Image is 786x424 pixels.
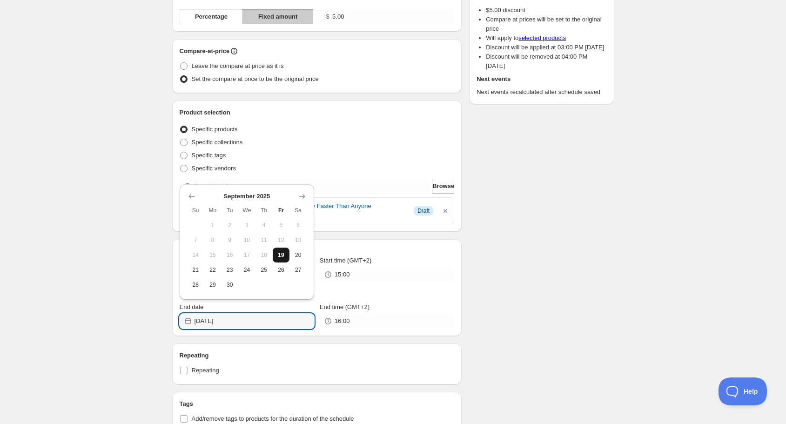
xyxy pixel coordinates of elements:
span: 24 [242,266,252,274]
button: Wednesday September 24 2025 [238,262,255,277]
span: 17 [242,251,252,259]
span: 4 [259,222,269,229]
th: Saturday [289,203,307,218]
h2: Next events [477,74,606,84]
th: Monday [204,203,222,218]
button: Today Friday September 19 2025 [273,248,290,262]
button: Sunday September 21 2025 [187,262,204,277]
button: Tuesday September 9 2025 [221,233,238,248]
span: 6 [293,222,303,229]
button: Show previous month, August 2025 [185,190,198,203]
span: 10 [242,236,252,244]
h2: Product selection [180,108,455,117]
button: Friday September 12 2025 [273,233,290,248]
button: Saturday September 20 2025 [289,248,307,262]
button: Friday September 5 2025 [273,218,290,233]
button: Sunday September 7 2025 [187,233,204,248]
h2: Repeating [180,351,455,360]
button: Percentage [180,9,243,24]
h2: Compare-at-price [180,47,230,56]
span: Leave the compare at price as it is [192,62,284,69]
span: 8 [208,236,218,244]
span: Su [191,207,201,214]
input: Search products [195,179,431,194]
li: $ 5.00 discount [486,6,606,15]
span: Specific products [192,126,238,133]
span: Fr [276,207,286,214]
button: Tuesday September 30 2025 [221,277,238,292]
h2: Tags [180,399,455,409]
span: Mo [208,207,218,214]
button: Tuesday September 2 2025 [221,218,238,233]
button: Wednesday September 10 2025 [238,233,255,248]
span: 27 [293,266,303,274]
span: 20 [293,251,303,259]
span: 3 [242,222,252,229]
th: Friday [273,203,290,218]
span: 1 [208,222,218,229]
span: 28 [191,281,201,289]
button: Wednesday September 17 2025 [238,248,255,262]
span: We [242,207,252,214]
span: 30 [225,281,235,289]
button: Thursday September 11 2025 [255,233,273,248]
button: Saturday September 13 2025 [289,233,307,248]
span: Start time (GMT+2) [320,257,372,264]
button: Thursday September 18 2025 [255,248,273,262]
span: 11 [259,236,269,244]
button: Tuesday September 16 2025 [221,248,238,262]
span: End date [180,303,204,310]
span: Set the compare at price to be the original price [192,75,319,82]
span: 14 [191,251,201,259]
span: 19 [276,251,286,259]
span: 18 [259,251,269,259]
span: 22 [208,266,218,274]
button: Monday September 8 2025 [204,233,222,248]
span: 13 [293,236,303,244]
span: 5 [276,222,286,229]
span: Browse [432,182,454,191]
button: Saturday September 27 2025 [289,262,307,277]
span: 23 [225,266,235,274]
span: $ [326,13,329,20]
button: Tuesday September 23 2025 [221,262,238,277]
h2: Active dates [180,247,455,256]
button: Saturday September 6 2025 [289,218,307,233]
span: 29 [208,281,218,289]
li: Discount will be applied at 03:00 PM [DATE] [486,43,606,52]
button: Sunday September 28 2025 [187,277,204,292]
button: Sunday September 14 2025 [187,248,204,262]
span: Th [259,207,269,214]
span: Repeating [192,367,219,374]
span: 25 [259,266,269,274]
th: Wednesday [238,203,255,218]
button: Monday September 1 2025 [204,218,222,233]
p: Next events recalculated after schedule saved [477,87,606,97]
button: Wednesday September 3 2025 [238,218,255,233]
span: 16 [225,251,235,259]
span: Specific tags [192,152,226,159]
span: 2 [225,222,235,229]
span: Specific collections [192,139,243,146]
span: Tu [225,207,235,214]
span: Specific vendors [192,165,236,172]
button: Monday September 22 2025 [204,262,222,277]
span: 9 [225,236,235,244]
span: Sa [293,207,303,214]
button: Fixed amount [242,9,313,24]
th: Tuesday [221,203,238,218]
button: Monday September 15 2025 [204,248,222,262]
span: Add/remove tags to products for the duration of the schedule [192,415,354,422]
span: 26 [276,266,286,274]
button: Friday September 26 2025 [273,262,290,277]
span: End time (GMT+2) [320,303,369,310]
span: 21 [191,266,201,274]
iframe: Toggle Customer Support [719,377,767,405]
span: Percentage [195,12,228,21]
li: Compare at prices will be set to the original price [486,15,606,34]
th: Sunday [187,203,204,218]
button: Thursday September 25 2025 [255,262,273,277]
th: Thursday [255,203,273,218]
li: Discount will be removed at 04:00 PM [DATE] [486,52,606,71]
span: 15 [208,251,218,259]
